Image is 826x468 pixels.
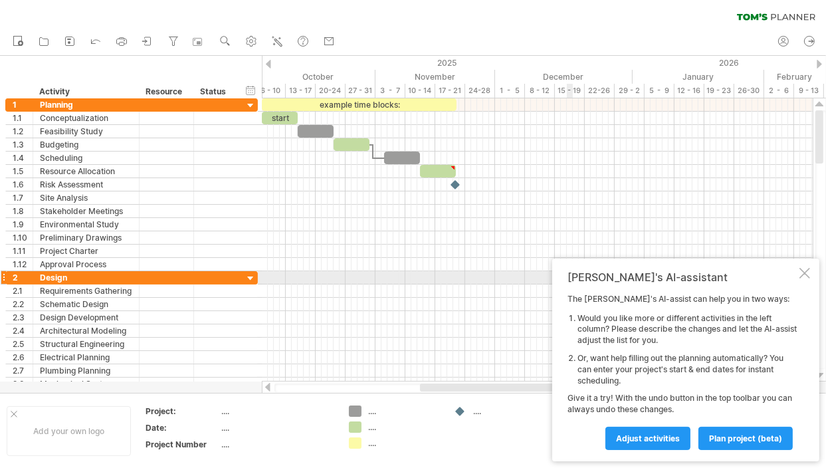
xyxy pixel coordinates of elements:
div: November 2025 [375,70,495,84]
div: 13 - 17 [286,84,316,98]
div: 1.9 [13,218,33,231]
div: 24-28 [465,84,495,98]
div: Structural Engineering [40,338,132,350]
div: 2.5 [13,338,33,350]
div: .... [221,406,333,417]
div: 3 - 7 [375,84,405,98]
span: Adjust activities [616,433,680,443]
div: 1.4 [13,152,33,164]
div: 1.3 [13,138,33,151]
div: 1.5 [13,165,33,177]
div: Preliminary Drawings [40,231,132,244]
div: 9 - 13 [794,84,824,98]
div: Plumbing Planning [40,364,132,377]
div: Project Number [146,439,219,450]
div: 2.7 [13,364,33,377]
div: example time blocks: [262,98,457,111]
div: 15 - 19 [555,84,585,98]
div: 1 - 5 [495,84,525,98]
a: Adjust activities [605,427,690,450]
div: Schematic Design [40,298,132,310]
div: 8 - 12 [525,84,555,98]
div: 1.1 [13,112,33,124]
div: Project: [146,406,219,417]
div: start [262,112,298,124]
div: October 2025 [238,70,375,84]
div: Budgeting [40,138,132,151]
div: 17 - 21 [435,84,465,98]
div: 2.6 [13,351,33,364]
div: 1 [13,98,33,111]
div: 2.1 [13,285,33,297]
div: Site Analysis [40,191,132,204]
div: Approval Process [40,258,132,271]
div: Resource Allocation [40,165,132,177]
div: 1.2 [13,125,33,138]
div: 27 - 31 [346,84,375,98]
div: Add your own logo [7,406,131,456]
div: 10 - 14 [405,84,435,98]
div: 2.2 [13,298,33,310]
div: .... [368,421,441,433]
li: Or, want help filling out the planning automatically? You can enter your project's start & end da... [577,353,797,386]
div: 1.10 [13,231,33,244]
div: 1.12 [13,258,33,271]
div: Design Development [40,311,132,324]
div: Environmental Study [40,218,132,231]
div: 2 - 6 [764,84,794,98]
div: Feasibility Study [40,125,132,138]
div: Stakeholder Meetings [40,205,132,217]
li: Would you like more or different activities in the left column? Please describe the changes and l... [577,313,797,346]
div: 1.11 [13,245,33,257]
div: Activity [39,85,132,98]
div: 2.4 [13,324,33,337]
div: [PERSON_NAME]'s AI-assistant [568,271,797,284]
div: 29 - 2 [615,84,645,98]
div: Requirements Gathering [40,285,132,297]
div: 1.7 [13,191,33,204]
div: Resource [146,85,186,98]
div: Status [200,85,229,98]
div: .... [221,439,333,450]
div: Architectural Modeling [40,324,132,337]
div: 26-30 [734,84,764,98]
div: 1.6 [13,178,33,191]
div: The [PERSON_NAME]'s AI-assist can help you in two ways: Give it a try! With the undo button in th... [568,294,797,449]
div: .... [221,422,333,433]
div: Design [40,271,132,284]
div: Scheduling [40,152,132,164]
div: 1.8 [13,205,33,217]
div: Mechanical Systems Design [40,378,132,390]
div: .... [368,406,441,417]
div: 2 [13,271,33,284]
div: January 2026 [633,70,764,84]
div: 2.8 [13,378,33,390]
div: 19 - 23 [704,84,734,98]
span: plan project (beta) [709,433,782,443]
div: Date: [146,422,219,433]
div: .... [473,406,546,417]
div: 12 - 16 [674,84,704,98]
div: 20-24 [316,84,346,98]
div: 2.3 [13,311,33,324]
div: December 2025 [495,70,633,84]
div: Conceptualization [40,112,132,124]
div: Project Charter [40,245,132,257]
div: 6 - 10 [256,84,286,98]
div: Planning [40,98,132,111]
a: plan project (beta) [698,427,793,450]
div: Risk Assessment [40,178,132,191]
div: 5 - 9 [645,84,674,98]
div: 22-26 [585,84,615,98]
div: .... [368,437,441,449]
div: Electrical Planning [40,351,132,364]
